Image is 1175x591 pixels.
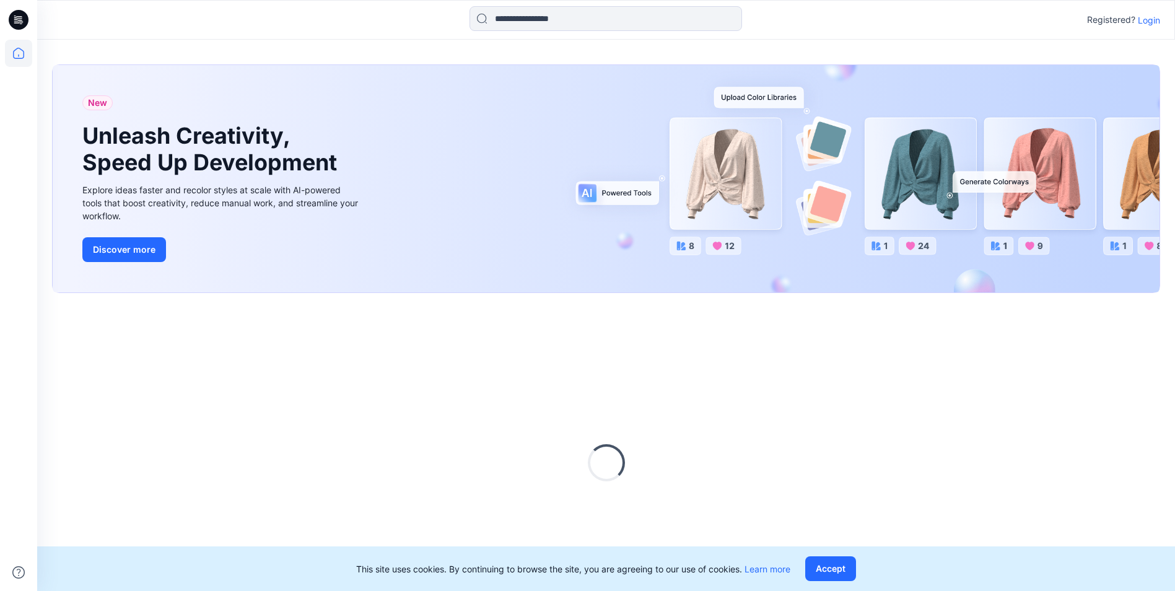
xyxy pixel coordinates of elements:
p: Login [1138,14,1160,27]
p: Registered? [1087,12,1135,27]
button: Accept [805,556,856,581]
span: New [88,95,107,110]
h1: Unleash Creativity, Speed Up Development [82,123,343,176]
button: Discover more [82,237,166,262]
a: Learn more [745,564,790,574]
a: Discover more [82,237,361,262]
div: Explore ideas faster and recolor styles at scale with AI-powered tools that boost creativity, red... [82,183,361,222]
p: This site uses cookies. By continuing to browse the site, you are agreeing to our use of cookies. [356,563,790,576]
